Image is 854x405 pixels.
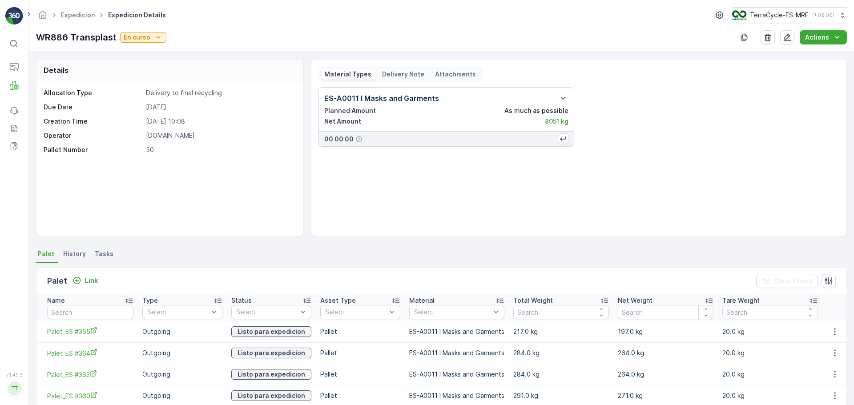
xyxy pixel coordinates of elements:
[509,364,613,385] td: 284.0 kg
[142,296,158,305] p: Type
[38,13,48,21] a: Homepage
[513,305,609,319] input: Search
[812,12,834,19] p: ( +02:00 )
[545,117,568,126] p: 8051 kg
[47,327,133,336] a: Palet_ES #365
[8,381,22,396] div: TT
[320,296,356,305] p: Asset Type
[47,349,133,358] a: Palet_ES #364
[147,308,209,317] p: Select
[146,145,294,154] p: 50
[316,342,405,364] td: Pallet
[805,33,829,42] p: Actions
[44,131,142,140] p: Operator
[756,274,818,288] button: Clear Filters
[355,136,363,143] div: Help Tooltip Icon
[61,11,95,19] a: Expedicion
[146,117,294,126] p: [DATE] 10:08
[231,390,311,401] button: Listo para expedicion
[44,145,142,154] p: Pallet Number
[5,372,23,377] span: v 1.49.3
[238,349,305,357] p: Listo para expedicion
[324,93,439,104] p: ES-A0011 I Masks and Garments
[47,296,65,305] p: Name
[722,296,760,305] p: Tare Weight
[231,348,311,358] button: Listo para expedicion
[138,321,227,342] td: Outgoing
[613,342,718,364] td: 264.0 kg
[44,117,142,126] p: Creation Time
[509,321,613,342] td: 217.0 kg
[238,370,305,379] p: Listo para expedicion
[38,249,54,258] span: Palet
[316,364,405,385] td: Pallet
[5,7,23,25] img: logo
[513,296,553,305] p: Total Weight
[618,305,713,319] input: Search
[44,88,142,97] p: Allocation Type
[44,103,142,112] p: Due Date
[732,10,746,20] img: TC_mwK4AaT.png
[231,369,311,380] button: Listo para expedicion
[718,321,822,342] td: 20.0 kg
[405,364,509,385] td: ES-A0011 I Masks and Garments
[146,131,294,140] p: [DOMAIN_NAME]
[138,364,227,385] td: Outgoing
[238,391,305,400] p: Listo para expedicion
[613,364,718,385] td: 264.0 kg
[324,106,376,115] p: Planned Amount
[324,135,354,144] p: 00 00 00
[146,103,294,112] p: [DATE]
[718,342,822,364] td: 20.0 kg
[316,321,405,342] td: Pallet
[5,379,23,398] button: TT
[722,305,818,319] input: Search
[405,321,509,342] td: ES-A0011 I Masks and Garments
[774,277,813,285] p: Clear Filters
[718,364,822,385] td: 20.0 kg
[47,275,67,287] p: Palet
[613,321,718,342] td: 197.0 kg
[509,342,613,364] td: 284.0 kg
[95,249,113,258] span: Tasks
[85,276,98,285] p: Link
[238,327,305,336] p: Listo para expedicion
[618,296,653,305] p: Net Weight
[36,31,117,44] p: WR886 Transplast
[69,275,101,286] button: Link
[382,70,424,79] p: Delivery Note
[231,326,311,337] button: Listo para expedicion
[324,70,371,79] p: Material Types
[236,308,298,317] p: Select
[504,106,568,115] p: As much as possible
[124,33,150,42] p: En curso
[63,249,86,258] span: History
[47,305,133,319] input: Search
[750,11,809,20] p: TerraCycle-ES-MRF
[44,65,68,76] p: Details
[120,32,166,43] button: En curso
[47,391,133,401] a: Palet_ES #360
[146,88,294,97] p: Delivery to final recycling
[732,7,847,23] button: TerraCycle-ES-MRF(+02:00)
[324,117,361,126] p: Net Amount
[414,308,491,317] p: Select
[231,296,252,305] p: Status
[325,308,387,317] p: Select
[106,11,168,20] span: Expedicion Details
[138,342,227,364] td: Outgoing
[409,296,435,305] p: Material
[800,30,847,44] button: Actions
[405,342,509,364] td: ES-A0011 I Masks and Garments
[47,370,133,379] a: Palet_ES #362
[435,70,476,79] p: Attachments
